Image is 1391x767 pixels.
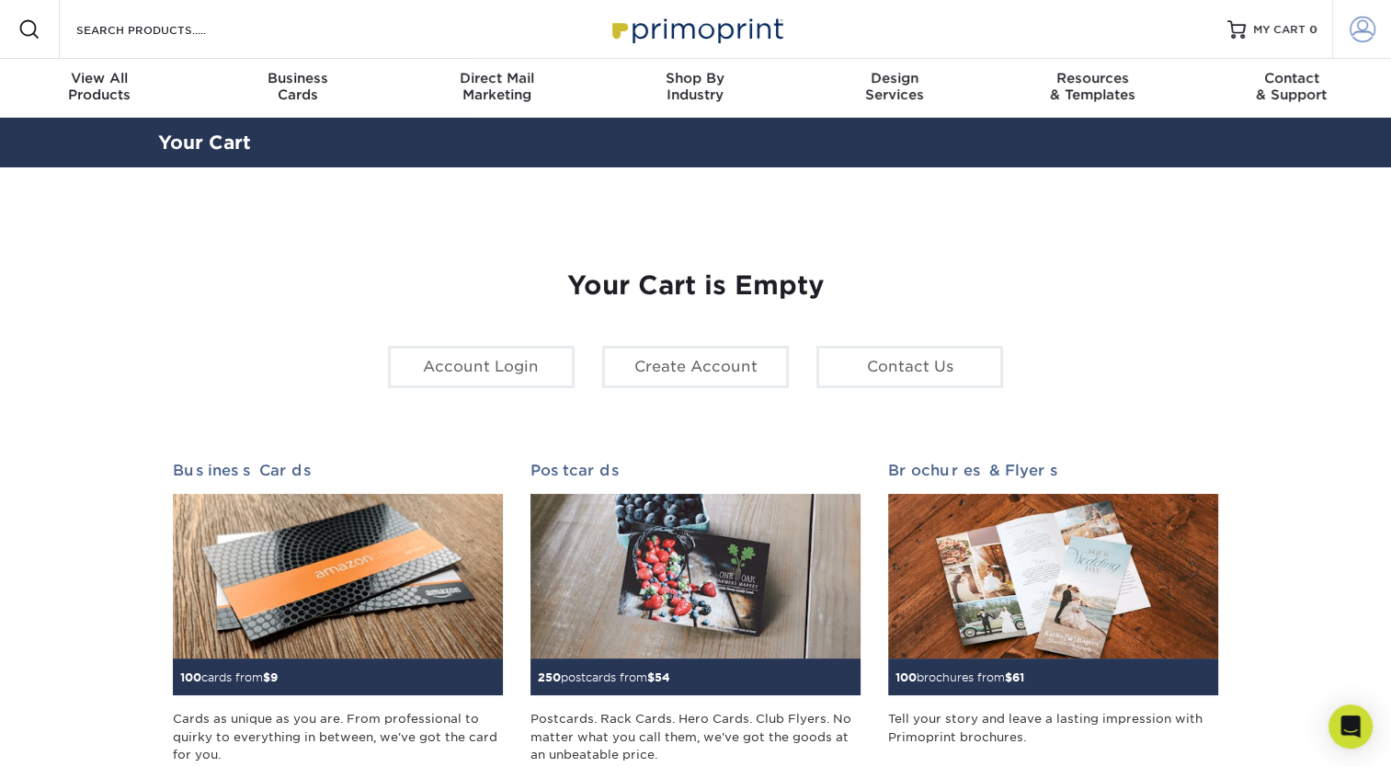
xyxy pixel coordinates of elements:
span: Contact [1192,70,1391,86]
small: cards from [180,670,278,684]
input: SEARCH PRODUCTS..... [74,18,254,40]
a: Account Login [388,346,575,388]
div: Cards [199,70,397,103]
span: Direct Mail [397,70,596,86]
a: Your Cart [158,132,251,154]
span: 100 [895,670,917,684]
span: Business [199,70,397,86]
h2: Postcards [530,462,861,479]
a: Contact& Support [1192,59,1391,118]
div: & Templates [994,70,1192,103]
div: & Support [1192,70,1391,103]
span: 250 [538,670,561,684]
div: Services [795,70,994,103]
h1: Your Cart is Empty [173,270,1219,302]
h2: Brochures & Flyers [888,462,1218,479]
div: Postcards. Rack Cards. Hero Cards. Club Flyers. No matter what you call them, we've got the goods... [530,710,861,763]
a: BusinessCards [199,59,397,118]
div: Cards as unique as you are. From professional to quirky to everything in between, we've got the c... [173,710,503,763]
a: Create Account [602,346,789,388]
a: DesignServices [795,59,994,118]
span: 9 [270,670,278,684]
div: Tell your story and leave a lasting impression with Primoprint brochures. [888,710,1218,763]
span: 61 [1012,670,1024,684]
span: $ [647,670,655,684]
div: Open Intercom Messenger [1328,704,1373,749]
small: brochures from [895,670,1024,684]
span: 100 [180,670,201,684]
a: Resources& Templates [994,59,1192,118]
a: Direct MailMarketing [397,59,596,118]
img: Primoprint [604,9,788,49]
img: Business Cards [173,494,503,659]
span: Shop By [596,70,794,86]
span: $ [1005,670,1012,684]
div: Industry [596,70,794,103]
a: Shop ByIndustry [596,59,794,118]
div: Marketing [397,70,596,103]
span: $ [263,670,270,684]
span: 54 [655,670,670,684]
img: Brochures & Flyers [888,494,1218,659]
span: 0 [1309,23,1317,36]
span: Resources [994,70,1192,86]
small: postcards from [538,670,670,684]
img: Postcards [530,494,861,659]
span: MY CART [1253,22,1305,38]
a: Contact Us [816,346,1003,388]
h2: Business Cards [173,462,503,479]
span: Design [795,70,994,86]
